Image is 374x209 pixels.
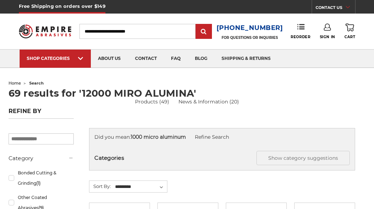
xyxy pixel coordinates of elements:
strong: 1000 micro aluminum [131,134,186,140]
a: Refine Search [195,134,229,140]
h5: Category [9,154,74,163]
a: contact [128,50,164,68]
a: Products (49) [135,98,169,106]
h5: Categories [94,151,350,165]
a: home [9,81,21,86]
span: (1) [36,180,41,186]
span: Sign In [320,35,335,39]
div: SHOP CATEGORIES [27,56,84,61]
img: Empire Abrasives [19,21,71,42]
span: search [29,81,44,86]
div: Did you mean: [94,133,350,141]
select: Sort By: [114,182,167,192]
span: Cart [344,35,355,39]
a: CONTACT US [316,4,355,14]
h1: 69 results for '12000 MIRO ALUMINA' [9,88,366,98]
a: Cart [344,24,355,39]
a: [PHONE_NUMBER] [217,23,283,33]
input: Submit [197,25,211,39]
a: faq [164,50,188,68]
a: News & Information (20) [178,98,239,106]
span: Reorder [291,35,310,39]
a: Reorder [291,24,310,39]
h5: Refine by [9,108,74,119]
label: Sort By: [89,181,111,192]
a: shipping & returns [214,50,278,68]
a: about us [91,50,128,68]
a: Bonded Cutting & Grinding(1) [9,167,74,189]
button: Show category suggestions [256,151,350,165]
p: FOR QUESTIONS OR INQUIRIES [217,35,283,40]
a: blog [188,50,214,68]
